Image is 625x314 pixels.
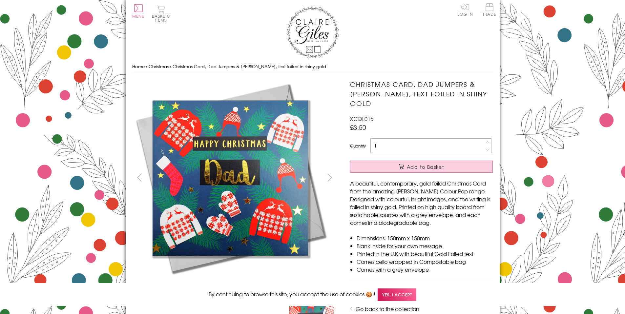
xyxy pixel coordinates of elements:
[132,13,145,19] span: Menu
[483,3,496,17] a: Trade
[356,305,419,313] a: Go back to the collection
[357,250,493,258] li: Printed in the U.K with beautiful Gold Foiled text
[155,13,170,23] span: 0 items
[357,242,493,250] li: Blank inside for your own message
[357,258,493,265] li: Comes cello wrapped in Compostable bag
[350,115,373,123] span: XCOL015
[357,234,493,242] li: Dimensions: 150mm x 150mm
[378,288,416,301] span: Yes, I accept
[357,265,493,273] li: Comes with a grey envelope
[132,60,493,73] nav: breadcrumbs
[170,63,171,69] span: ›
[146,63,147,69] span: ›
[132,63,145,69] a: Home
[322,170,337,185] button: next
[350,161,493,173] button: Add to Basket
[132,170,147,185] button: prev
[173,63,326,69] span: Christmas Card, Dad Jumpers & [PERSON_NAME], text foiled in shiny gold
[149,63,169,69] a: Christmas
[483,3,496,16] span: Trade
[286,7,339,58] img: Claire Giles Greetings Cards
[350,179,493,226] p: A beautiful, contemporary, gold foiled Christmas Card from the amazing [PERSON_NAME] Colour Pop r...
[152,5,170,22] button: Basket0 items
[132,4,145,18] button: Menu
[132,80,329,276] img: Christmas Card, Dad Jumpers & Mittens, text foiled in shiny gold
[407,164,444,170] span: Add to Basket
[337,80,534,276] img: Christmas Card, Dad Jumpers & Mittens, text foiled in shiny gold
[350,123,366,132] span: £3.50
[350,80,493,108] h1: Christmas Card, Dad Jumpers & [PERSON_NAME], text foiled in shiny gold
[350,143,366,149] label: Quantity
[457,3,473,16] a: Log In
